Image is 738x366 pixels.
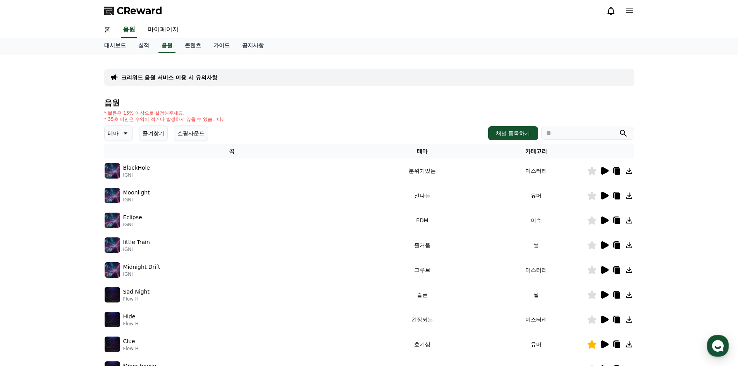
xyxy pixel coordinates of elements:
a: 실적 [132,38,155,53]
a: 가이드 [207,38,236,53]
td: 썰 [485,233,587,258]
p: IGNI [123,246,150,253]
button: 쇼핑사운드 [174,125,208,141]
a: CReward [104,5,162,17]
a: 대시보드 [98,38,132,53]
img: music [105,213,120,228]
p: IGNI [123,222,142,228]
img: music [105,287,120,302]
button: 채널 등록하기 [488,126,538,140]
p: Eclipse [123,213,142,222]
span: CReward [117,5,162,17]
img: music [105,237,120,253]
img: music [105,262,120,278]
td: 그루브 [359,258,485,282]
th: 테마 [359,144,485,158]
h4: 음원 [104,98,634,107]
td: 썰 [485,282,587,307]
th: 곡 [104,144,360,158]
a: 크리워드 음원 서비스 이용 시 유의사항 [121,74,217,81]
p: Flow H [123,296,150,302]
p: 테마 [108,128,119,139]
a: 음원 [121,22,137,38]
p: IGNI [123,271,160,277]
img: music [105,337,120,352]
td: 미스터리 [485,258,587,282]
a: 음원 [158,38,175,53]
p: Hide [123,313,136,321]
p: Midnight Drift [123,263,160,271]
p: Flow H [123,321,139,327]
p: Flow H [123,345,139,352]
td: 이슈 [485,208,587,233]
button: 테마 [104,125,133,141]
p: * 35초 미만은 수익이 적거나 발생하지 않을 수 있습니다. [104,116,224,122]
img: music [105,163,120,179]
button: 즐겨찾기 [139,125,168,141]
td: 미스터리 [485,307,587,332]
td: EDM [359,208,485,233]
p: BlackHole [123,164,150,172]
td: 긴장되는 [359,307,485,332]
a: 공지사항 [236,38,270,53]
a: 마이페이지 [141,22,185,38]
img: music [105,188,120,203]
p: IGNI [123,172,150,178]
a: 콘텐츠 [179,38,207,53]
p: Moonlight [123,189,150,197]
td: 미스터리 [485,158,587,183]
td: 유머 [485,183,587,208]
p: IGNI [123,197,150,203]
img: music [105,312,120,327]
td: 신나는 [359,183,485,208]
td: 유머 [485,332,587,357]
p: little Train [123,238,150,246]
td: 즐거움 [359,233,485,258]
th: 카테고리 [485,144,587,158]
a: 홈 [98,22,117,38]
td: 슬픈 [359,282,485,307]
p: Sad Night [123,288,150,296]
td: 호기심 [359,332,485,357]
td: 분위기있는 [359,158,485,183]
p: * 볼륨은 15% 이상으로 설정해주세요. [104,110,224,116]
p: Clue [123,337,135,345]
